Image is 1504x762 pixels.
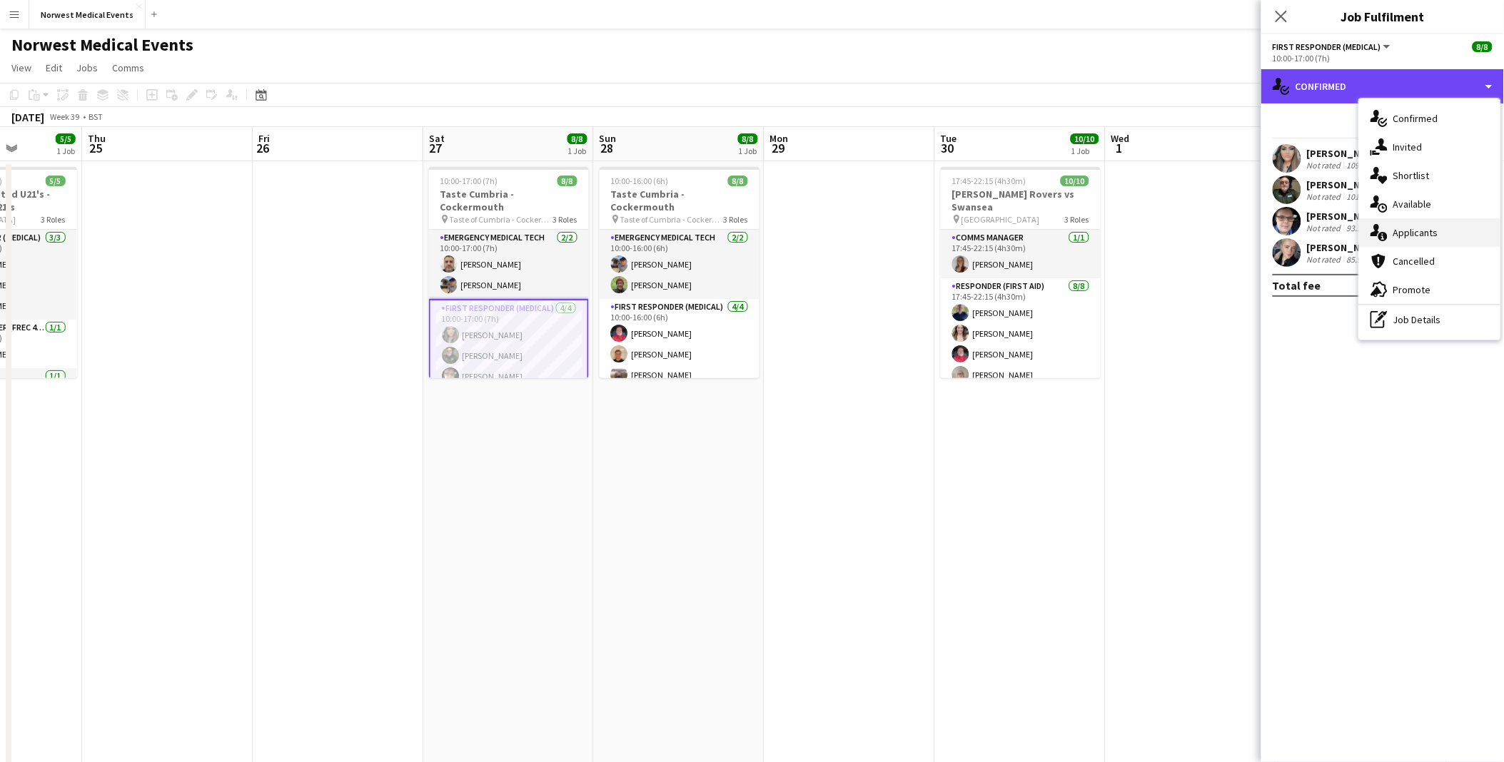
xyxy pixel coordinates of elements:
[1359,305,1500,334] div: Job Details
[427,140,445,156] span: 27
[941,167,1101,378] app-job-card: 17:45-22:15 (4h30m)10/10[PERSON_NAME] Rovers vs Swansea [GEOGRAPHIC_DATA]3 RolesComms Manager1/11...
[1307,191,1344,202] div: Not rated
[941,188,1101,213] h3: [PERSON_NAME] Rovers vs Swansea
[1344,191,1374,202] div: 101km
[40,59,68,77] a: Edit
[1273,41,1381,52] span: First Responder (Medical)
[1261,69,1504,103] div: Confirmed
[89,111,103,122] div: BST
[1307,241,1383,254] div: [PERSON_NAME]
[11,61,31,74] span: View
[1344,254,1376,265] div: 85.9km
[770,132,789,145] span: Mon
[1307,147,1383,160] div: [PERSON_NAME]
[56,146,75,156] div: 1 Job
[567,133,587,144] span: 8/8
[1393,226,1438,239] span: Applicants
[728,176,748,186] span: 8/8
[557,176,577,186] span: 8/8
[1393,283,1431,296] span: Promote
[440,176,498,186] span: 10:00-17:00 (7h)
[46,61,62,74] span: Edit
[600,230,759,299] app-card-role: Emergency Medical Tech2/210:00-16:00 (6h)[PERSON_NAME][PERSON_NAME]
[11,110,44,124] div: [DATE]
[86,140,106,156] span: 25
[46,176,66,186] span: 5/5
[1307,178,1383,191] div: [PERSON_NAME]
[738,133,758,144] span: 8/8
[429,167,589,378] app-job-card: 10:00-17:00 (7h)8/8Taste Cumbria - Cockermouth Taste of Cumbria - Cockermouth3 RolesEmergency Med...
[1307,210,1383,223] div: [PERSON_NAME]
[568,146,587,156] div: 1 Job
[768,140,789,156] span: 29
[620,214,724,225] span: Taste of Cumbria - Cockermouth
[1061,176,1089,186] span: 10/10
[106,59,150,77] a: Comms
[1307,223,1344,233] div: Not rated
[429,132,445,145] span: Sat
[1393,141,1423,153] span: Invited
[112,61,144,74] span: Comms
[1393,255,1435,268] span: Cancelled
[1111,132,1130,145] span: Wed
[941,230,1101,278] app-card-role: Comms Manager1/117:45-22:15 (4h30m)[PERSON_NAME]
[429,230,589,299] app-card-role: Emergency Medical Tech2/210:00-17:00 (7h)[PERSON_NAME][PERSON_NAME]
[1273,278,1321,293] div: Total fee
[11,34,193,56] h1: Norwest Medical Events
[450,214,553,225] span: Taste of Cumbria - Cockermouth
[1393,169,1430,182] span: Shortlist
[962,214,1040,225] span: [GEOGRAPHIC_DATA]
[1344,223,1376,233] div: 93.3km
[1307,160,1344,171] div: Not rated
[952,176,1026,186] span: 17:45-22:15 (4h30m)
[739,146,757,156] div: 1 Job
[429,299,589,412] app-card-role: First Responder (Medical)4/410:00-17:00 (7h)[PERSON_NAME][PERSON_NAME][PERSON_NAME]
[56,133,76,144] span: 5/5
[1273,53,1493,63] div: 10:00-17:00 (7h)
[76,61,98,74] span: Jobs
[1071,146,1099,156] div: 1 Job
[600,167,759,378] app-job-card: 10:00-16:00 (6h)8/8Taste Cumbria - Cockermouth Taste of Cumbria - Cockermouth3 RolesEmergency Med...
[600,132,617,145] span: Sun
[1393,112,1438,125] span: Confirmed
[258,132,270,145] span: Fri
[429,188,589,213] h3: Taste Cumbria - Cockermouth
[1473,41,1493,52] span: 8/8
[724,214,748,225] span: 3 Roles
[941,132,957,145] span: Tue
[1307,254,1344,265] div: Not rated
[1273,41,1393,52] button: First Responder (Medical)
[553,214,577,225] span: 3 Roles
[47,111,83,122] span: Week 39
[41,214,66,225] span: 3 Roles
[1344,160,1381,171] div: 109.7km
[1071,133,1099,144] span: 10/10
[6,59,37,77] a: View
[600,188,759,213] h3: Taste Cumbria - Cockermouth
[600,299,759,410] app-card-role: First Responder (Medical)4/410:00-16:00 (6h)[PERSON_NAME][PERSON_NAME][PERSON_NAME]
[941,278,1101,472] app-card-role: Responder (First Aid)8/817:45-22:15 (4h30m)[PERSON_NAME][PERSON_NAME][PERSON_NAME][PERSON_NAME]
[71,59,104,77] a: Jobs
[29,1,146,29] button: Norwest Medical Events
[256,140,270,156] span: 26
[1393,198,1432,210] span: Available
[1261,7,1504,26] h3: Job Fulfilment
[611,176,669,186] span: 10:00-16:00 (6h)
[1109,140,1130,156] span: 1
[88,132,106,145] span: Thu
[1065,214,1089,225] span: 3 Roles
[939,140,957,156] span: 30
[597,140,617,156] span: 28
